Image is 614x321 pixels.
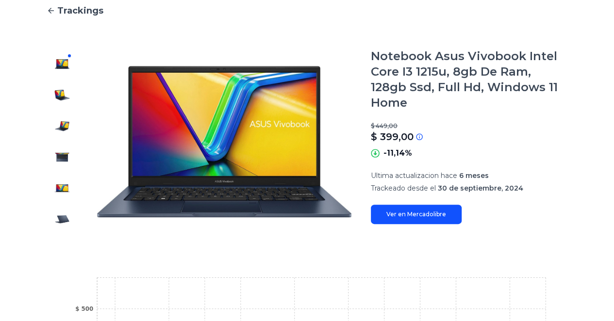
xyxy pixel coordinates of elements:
a: Trackings [47,4,567,17]
img: Notebook Asus Vivobook Intel Core I3 1215u, 8gb De Ram, 128gb Ssd, Full Hd, Windows 11 Home [54,149,70,165]
img: Notebook Asus Vivobook Intel Core I3 1215u, 8gb De Ram, 128gb Ssd, Full Hd, Windows 11 Home [54,180,70,196]
span: Ultima actualizacion hace [371,171,457,180]
span: 30 de septiembre, 2024 [438,184,523,193]
p: -11,14% [383,147,412,159]
p: $ 449,00 [371,122,567,130]
img: Notebook Asus Vivobook Intel Core I3 1215u, 8gb De Ram, 128gb Ssd, Full Hd, Windows 11 Home [54,87,70,103]
span: Trackeado desde el [371,184,436,193]
img: Notebook Asus Vivobook Intel Core I3 1215u, 8gb De Ram, 128gb Ssd, Full Hd, Windows 11 Home [54,211,70,227]
p: $ 399,00 [371,130,414,144]
a: Ver en Mercadolibre [371,205,462,224]
tspan: $ 500 [75,305,93,312]
img: Notebook Asus Vivobook Intel Core I3 1215u, 8gb De Ram, 128gb Ssd, Full Hd, Windows 11 Home [97,48,351,235]
img: Notebook Asus Vivobook Intel Core I3 1215u, 8gb De Ram, 128gb Ssd, Full Hd, Windows 11 Home [54,56,70,72]
h1: Notebook Asus Vivobook Intel Core I3 1215u, 8gb De Ram, 128gb Ssd, Full Hd, Windows 11 Home [371,48,567,111]
span: Trackings [57,4,103,17]
img: Notebook Asus Vivobook Intel Core I3 1215u, 8gb De Ram, 128gb Ssd, Full Hd, Windows 11 Home [54,118,70,134]
span: 6 meses [459,171,489,180]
